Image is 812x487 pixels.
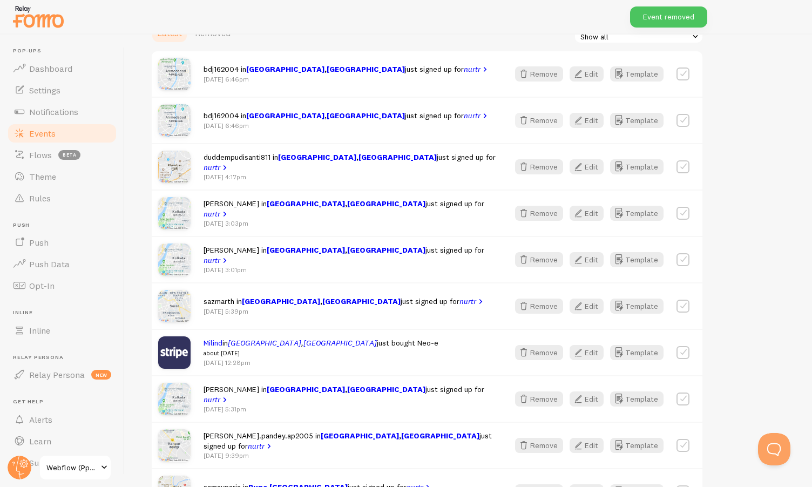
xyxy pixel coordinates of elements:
[204,219,496,228] p: [DATE] 3:03pm
[158,290,191,322] img: Surat-Gujarat-India.png
[758,433,790,465] iframe: Help Scout Beacon - Open
[570,438,604,453] button: Edit
[13,222,118,229] span: Push
[158,151,191,183] img: Mumbai-Maharashtra-India.png
[267,245,345,255] span: [GEOGRAPHIC_DATA]
[570,252,604,267] button: Edit
[515,159,563,174] button: Remove
[246,64,324,74] span: [GEOGRAPHIC_DATA]
[515,252,563,267] button: Remove
[347,199,425,208] span: [GEOGRAPHIC_DATA]
[6,430,118,452] a: Learn
[242,296,320,306] span: [GEOGRAPHIC_DATA]
[610,159,664,174] a: Template
[39,455,112,481] a: Webflow (Ppdev)
[29,150,52,160] span: Flows
[267,384,425,394] strong: ,
[29,237,49,248] span: Push
[29,325,50,336] span: Inline
[464,111,481,120] em: nurtr
[6,320,118,341] a: Inline
[278,152,437,162] strong: ,
[610,391,664,407] a: Template
[570,66,604,82] button: Edit
[6,364,118,385] a: Relay Persona new
[347,384,425,394] span: [GEOGRAPHIC_DATA]
[610,113,664,128] button: Template
[29,63,72,74] span: Dashboard
[570,252,610,267] a: Edit
[570,438,610,453] a: Edit
[610,438,664,453] button: Template
[204,307,485,316] p: [DATE] 5:39pm
[204,209,220,219] em: nurtr
[46,461,98,474] span: Webflow (Ppdev)
[6,187,118,209] a: Rules
[570,206,604,221] button: Edit
[610,299,664,314] button: Template
[515,206,563,221] button: Remove
[158,197,191,229] img: Kolkata-West_Bengal-India.png
[204,404,496,414] p: [DATE] 5:31pm
[204,64,490,74] span: bdj162004 in just signed up for
[6,232,118,253] a: Push
[610,206,664,221] button: Template
[204,172,496,181] p: [DATE] 4:17pm
[6,79,118,101] a: Settings
[6,58,118,79] a: Dashboard
[11,3,65,30] img: fomo-relay-logo-orange.svg
[204,152,496,172] span: duddempudisanti811 in just signed up for
[610,66,664,82] a: Template
[570,206,610,221] a: Edit
[13,354,118,361] span: Relay Persona
[204,338,438,358] span: in just bought Neo-e
[6,144,118,166] a: Flows beta
[13,309,118,316] span: Inline
[29,369,85,380] span: Relay Persona
[158,58,191,90] img: Ahmedabad-Gujarat-India.png
[204,121,490,130] p: [DATE] 6:46pm
[610,345,664,360] button: Template
[610,252,664,267] a: Template
[570,391,610,407] a: Edit
[13,398,118,405] span: Get Help
[570,391,604,407] button: Edit
[204,384,484,404] span: [PERSON_NAME] in just signed up for
[6,275,118,296] a: Opt-In
[570,299,604,314] button: Edit
[327,64,405,74] span: [GEOGRAPHIC_DATA]
[204,296,485,306] span: sazmarth in just signed up for
[515,345,563,360] button: Remove
[204,348,438,358] small: about [DATE]
[515,299,563,314] button: Remove
[158,383,191,415] img: Kolkata-West_Bengal-India.png
[401,431,479,441] span: [GEOGRAPHIC_DATA]
[158,429,191,462] img: Kanpur-Uttar_Pradesh-India.png
[246,64,405,74] strong: ,
[515,113,563,128] button: Remove
[58,150,80,160] span: beta
[204,431,492,451] span: [PERSON_NAME].pandey.ap2005 in just signed up for
[6,123,118,144] a: Events
[158,336,191,369] img: a72aa29a939cab4464e0b8d2d200b873
[267,199,345,208] span: [GEOGRAPHIC_DATA]
[29,414,52,425] span: Alerts
[204,75,490,84] p: [DATE] 6:46pm
[29,171,56,182] span: Theme
[515,66,563,82] button: Remove
[6,253,118,275] a: Push Data
[570,113,604,128] button: Edit
[246,111,324,120] span: [GEOGRAPHIC_DATA]
[29,128,56,139] span: Events
[242,296,401,306] strong: ,
[570,345,604,360] button: Edit
[321,431,479,441] strong: ,
[515,391,563,407] button: Remove
[204,245,484,265] span: [PERSON_NAME] in just signed up for
[570,159,610,174] a: Edit
[204,338,222,348] span: Milind
[267,199,425,208] strong: ,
